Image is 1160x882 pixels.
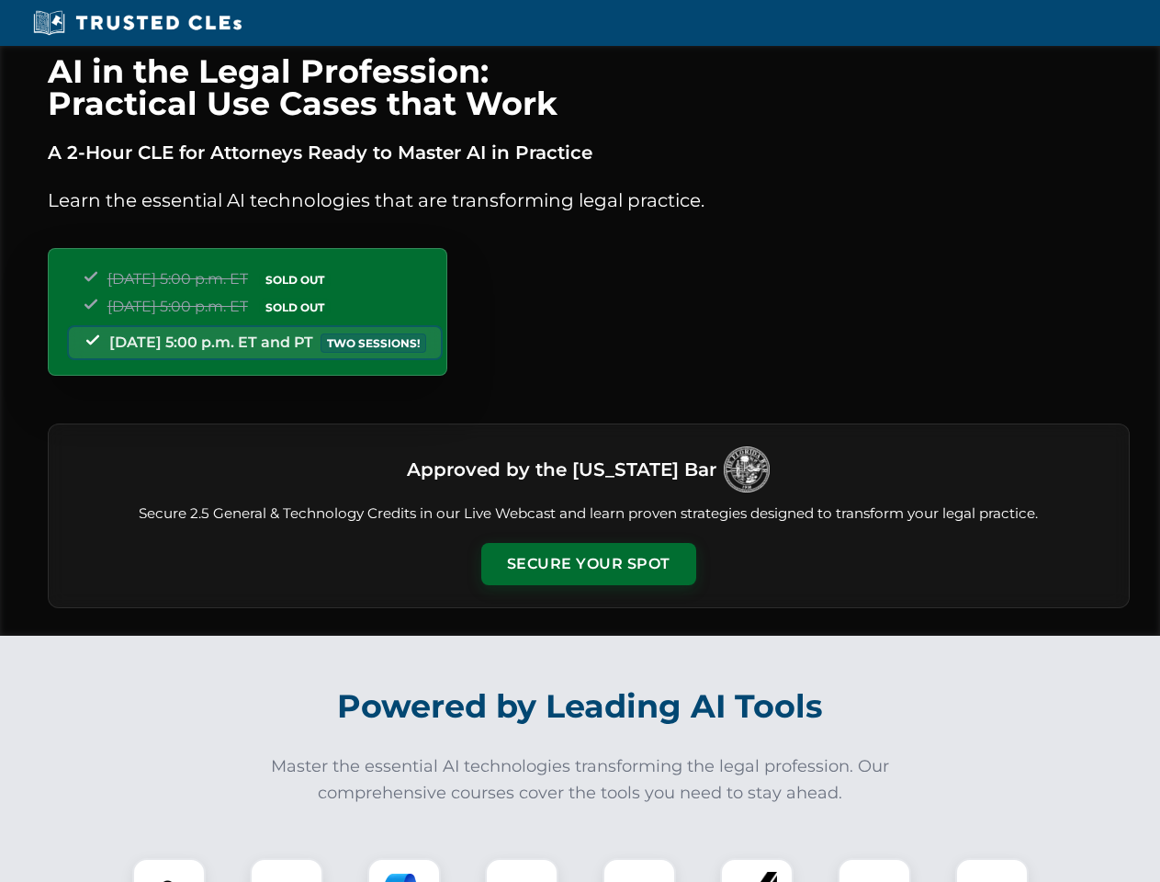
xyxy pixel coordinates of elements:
span: SOLD OUT [259,298,331,317]
h2: Powered by Leading AI Tools [72,674,1089,739]
h1: AI in the Legal Profession: Practical Use Cases that Work [48,55,1130,119]
img: Logo [724,447,770,492]
p: Learn the essential AI technologies that are transforming legal practice. [48,186,1130,215]
span: SOLD OUT [259,270,331,289]
span: [DATE] 5:00 p.m. ET [107,298,248,315]
p: Master the essential AI technologies transforming the legal profession. Our comprehensive courses... [259,753,902,807]
span: [DATE] 5:00 p.m. ET [107,270,248,288]
p: Secure 2.5 General & Technology Credits in our Live Webcast and learn proven strategies designed ... [71,503,1107,525]
button: Secure Your Spot [481,543,696,585]
h3: Approved by the [US_STATE] Bar [407,453,716,486]
p: A 2-Hour CLE for Attorneys Ready to Master AI in Practice [48,138,1130,167]
img: Trusted CLEs [28,9,247,37]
